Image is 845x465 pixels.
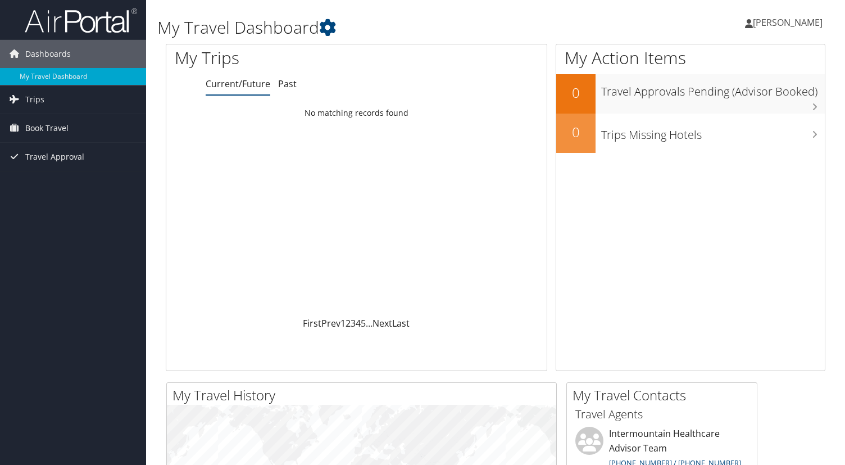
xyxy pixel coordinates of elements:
[556,46,825,70] h1: My Action Items
[172,386,556,405] h2: My Travel History
[25,40,71,68] span: Dashboards
[206,78,270,90] a: Current/Future
[573,386,757,405] h2: My Travel Contacts
[356,317,361,329] a: 4
[556,83,596,102] h2: 0
[25,114,69,142] span: Book Travel
[556,123,596,142] h2: 0
[278,78,297,90] a: Past
[575,407,748,422] h3: Travel Agents
[601,121,825,143] h3: Trips Missing Hotels
[157,16,608,39] h1: My Travel Dashboard
[346,317,351,329] a: 2
[361,317,366,329] a: 5
[601,78,825,100] h3: Travel Approvals Pending (Advisor Booked)
[556,74,825,114] a: 0Travel Approvals Pending (Advisor Booked)
[340,317,346,329] a: 1
[372,317,392,329] a: Next
[25,143,84,171] span: Travel Approval
[175,46,380,70] h1: My Trips
[745,6,834,39] a: [PERSON_NAME]
[25,7,137,34] img: airportal-logo.png
[556,114,825,153] a: 0Trips Missing Hotels
[25,85,44,114] span: Trips
[321,317,340,329] a: Prev
[366,317,372,329] span: …
[351,317,356,329] a: 3
[166,103,547,123] td: No matching records found
[392,317,410,329] a: Last
[303,317,321,329] a: First
[753,16,823,29] span: [PERSON_NAME]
